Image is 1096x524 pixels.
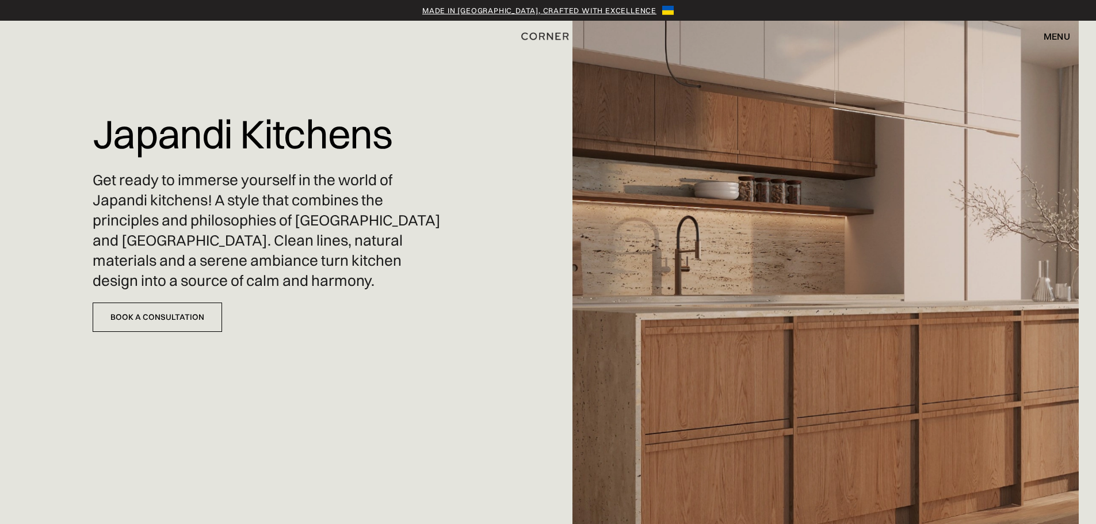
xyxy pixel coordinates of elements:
p: Get ready to immerse yourself in the world of Japandi kitchens! A style that combines the princip... [93,170,449,292]
a: Made in [GEOGRAPHIC_DATA], crafted with excellence [422,5,656,16]
a: home [509,29,587,44]
div: menu [1032,26,1070,46]
a: Book a Consultation [93,303,222,332]
h1: Japandi Kitchens [93,104,392,165]
div: menu [1044,32,1070,41]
